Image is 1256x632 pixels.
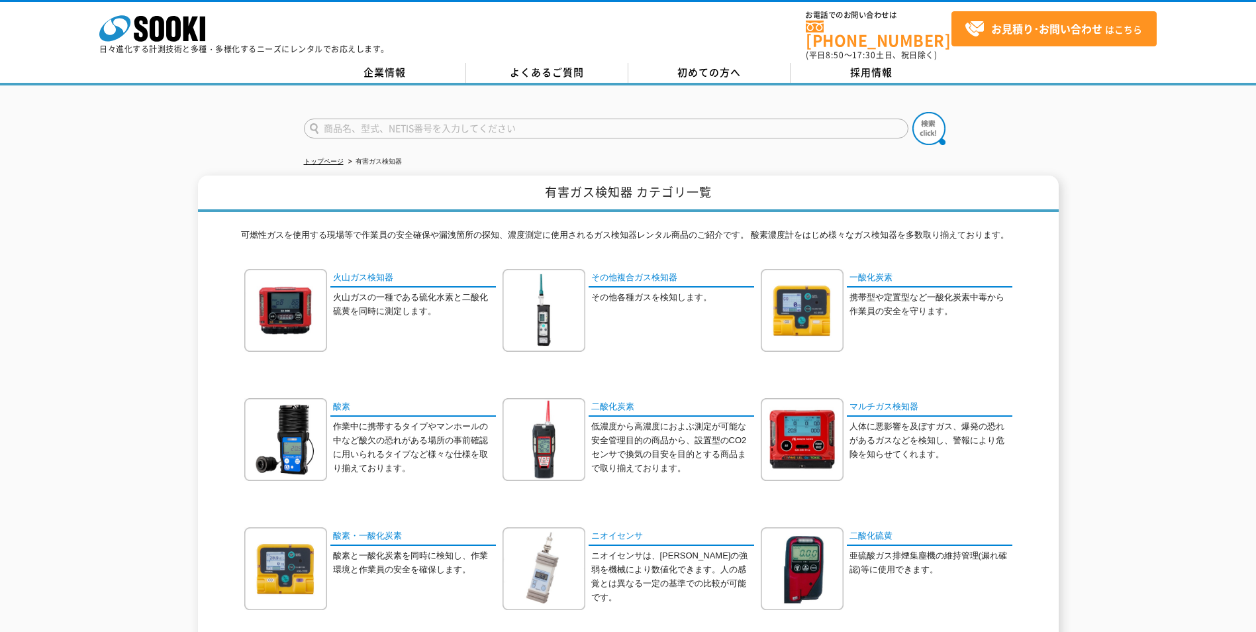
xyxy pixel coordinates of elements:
[503,269,585,352] img: その他複合ガス検知器
[826,49,844,61] span: 8:50
[591,291,754,305] p: その他各種ガスを検知します。
[806,49,937,61] span: (平日 ～ 土日、祝日除く)
[991,21,1102,36] strong: お見積り･お問い合わせ
[241,229,1016,249] p: 可燃性ガスを使用する現場等で作業員の安全確保や漏洩箇所の探知、濃度測定に使用されるガス検知器レンタル商品のご紹介です。 酸素濃度計をはじめ様々なガス検知器を多数取り揃えております。
[304,63,466,83] a: 企業情報
[244,398,327,481] img: 酸素
[503,398,585,481] img: 二酸化炭素
[333,291,496,319] p: 火山ガスの一種である硫化水素と二酸化硫黄を同時に測定します。
[333,420,496,475] p: 作業中に携帯するタイプやマンホールの中など酸欠の恐れがある場所の事前確認に用いられるタイプなど様々な仕様を取り揃えております。
[304,158,344,165] a: トップページ
[99,45,389,53] p: 日々進化する計測技術と多種・多様化するニーズにレンタルでお応えします。
[244,527,327,610] img: 酸素・一酸化炭素
[761,398,844,481] img: マルチガス検知器
[761,269,844,352] img: 一酸化炭素
[849,291,1012,319] p: 携帯型や定置型など一酸化炭素中毒から作業員の安全を守ります。
[852,49,876,61] span: 17:30
[847,398,1012,417] a: マルチガス検知器
[849,420,1012,461] p: 人体に悪影響を及ぼすガス、爆発の恐れがあるガスなどを検知し、警報により危険を知らせてくれます。
[330,527,496,547] a: 酸素・一酸化炭素
[346,155,402,169] li: 有害ガス検知器
[847,527,1012,547] a: 二酸化硫黄
[466,63,628,83] a: よくあるご質問
[591,549,754,604] p: ニオイセンサは、[PERSON_NAME]の強弱を機械により数値化できます。人の感覚とは異なる一定の基準での比較が可能です。
[244,269,327,352] img: 火山ガス検知器
[589,398,754,417] a: 二酸化炭素
[589,527,754,547] a: ニオイセンサ
[589,269,754,288] a: その他複合ガス検知器
[677,65,741,79] span: 初めての方へ
[761,527,844,610] img: 二酸化硫黄
[951,11,1157,46] a: お見積り･お問い合わせはこちら
[333,549,496,577] p: 酸素と一酸化炭素を同時に検知し、作業環境と作業員の安全を確保します。
[806,11,951,19] span: お電話でのお問い合わせは
[503,527,585,610] img: ニオイセンサ
[806,21,951,48] a: [PHONE_NUMBER]
[912,112,945,145] img: btn_search.png
[965,19,1142,39] span: はこちら
[628,63,791,83] a: 初めての方へ
[330,398,496,417] a: 酸素
[791,63,953,83] a: 採用情報
[330,269,496,288] a: 火山ガス検知器
[591,420,754,475] p: 低濃度から高濃度におよぶ測定が可能な安全管理目的の商品から、設置型のCO2センサで換気の目安を目的とする商品まで取り揃えております。
[847,269,1012,288] a: 一酸化炭素
[849,549,1012,577] p: 亜硫酸ガス排煙集塵機の維持管理(漏れ確認)等に使用できます。
[304,119,908,138] input: 商品名、型式、NETIS番号を入力してください
[198,176,1059,212] h1: 有害ガス検知器 カテゴリ一覧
